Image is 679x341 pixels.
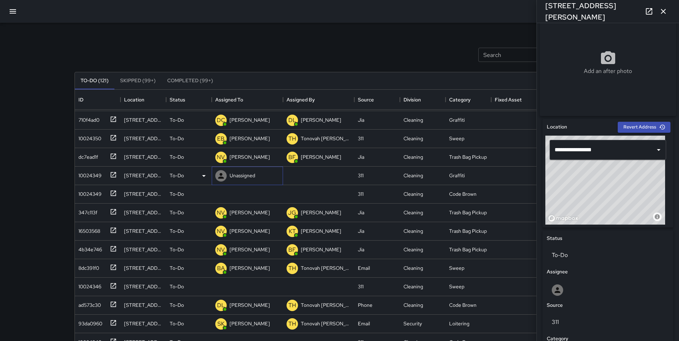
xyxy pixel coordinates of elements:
div: 347c113f [76,206,97,216]
div: 10024350 [76,132,101,142]
div: Assigned By [283,90,354,110]
p: Unassigned [230,172,255,179]
div: Jia [358,246,364,253]
p: [PERSON_NAME] [301,209,341,216]
p: NV [217,246,225,254]
p: To-Do [170,227,184,235]
p: To-Do [170,320,184,327]
div: Cleaning [403,301,423,309]
p: To-Do [170,246,184,253]
div: 10024349 [76,169,102,179]
div: Cleaning [403,153,423,161]
div: Jia [358,116,364,124]
p: Tonovah [PERSON_NAME] [301,264,351,272]
div: 311 [358,135,364,142]
div: Cleaning [403,209,423,216]
p: To-Do [170,172,184,179]
div: Loitering [449,320,469,327]
div: Cleaning [403,190,423,198]
div: Jia [358,227,364,235]
p: NV [217,209,225,217]
div: 311 [358,283,364,290]
div: Code Brown [449,301,477,309]
div: dc7ead1f [76,151,98,161]
div: Cleaning [403,264,423,272]
button: To-Do (121) [75,72,114,89]
div: 93da0960 [76,317,102,327]
div: Cleaning [403,116,423,124]
div: 16503568 [76,225,100,235]
p: [PERSON_NAME] [230,264,270,272]
p: TH [288,135,296,143]
p: TH [288,301,296,310]
div: Division [403,90,421,110]
div: Trash Bag Pickup [449,153,487,161]
div: Sweep [449,264,464,272]
p: To-Do [170,116,184,124]
div: Jia [358,153,364,161]
button: Skipped (99+) [114,72,161,89]
p: EB [217,135,225,143]
div: Assigned To [212,90,283,110]
p: [PERSON_NAME] [230,116,270,124]
p: JG [288,209,296,217]
p: To-Do [170,283,184,290]
div: 50 Russ Street [124,264,163,272]
p: [PERSON_NAME] [301,227,341,235]
div: Security [403,320,422,327]
p: BA [217,264,225,273]
div: Cleaning [403,227,423,235]
div: Sweep [449,283,464,290]
p: Tonovah [PERSON_NAME] [301,301,351,309]
p: DC [217,116,225,125]
div: 81 Lafayette Street [124,135,163,142]
div: ad573c30 [76,299,101,309]
p: NV [217,153,225,162]
div: 10024349 [76,188,102,198]
p: KT [289,227,296,236]
div: Code Brown [449,190,477,198]
div: 1070 Howard Street [124,209,163,216]
p: To-Do [170,264,184,272]
div: Email [358,320,370,327]
p: NV [217,227,225,236]
div: Cleaning [403,135,423,142]
p: [PERSON_NAME] [230,320,270,327]
div: Phone [358,301,372,309]
p: SK [217,320,225,328]
p: [PERSON_NAME] [301,246,341,253]
p: BF [288,246,296,254]
p: [PERSON_NAME] [230,135,270,142]
div: Sweep [449,135,464,142]
div: Cleaning [403,283,423,290]
p: To-Do [170,153,184,161]
p: [PERSON_NAME] [230,227,270,235]
p: BF [288,153,296,162]
div: ID [78,90,83,110]
div: Division [400,90,446,110]
p: To-Do [170,301,184,309]
p: Tonovah [PERSON_NAME] [301,320,351,327]
div: Category [446,90,491,110]
div: Location [120,90,166,110]
div: 1380 Howard Street [124,301,163,309]
p: [PERSON_NAME] [301,153,341,161]
div: Source [358,90,374,110]
div: Source [354,90,400,110]
div: Location [124,90,144,110]
div: Trash Bag Pickup [449,227,487,235]
p: [PERSON_NAME] [301,116,341,124]
div: Category [449,90,470,110]
div: 311 [358,190,364,198]
p: [PERSON_NAME] [230,153,270,161]
div: 190 7th Street [124,190,163,198]
p: TH [288,320,296,328]
div: 146 11th Street [124,283,163,290]
div: 17 Harriet Street [124,172,163,179]
button: Completed (99+) [161,72,219,89]
p: [PERSON_NAME] [230,209,270,216]
div: 4b34e746 [76,243,102,253]
p: TH [288,264,296,273]
div: Email [358,264,370,272]
div: 520 6th Street [124,116,163,124]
